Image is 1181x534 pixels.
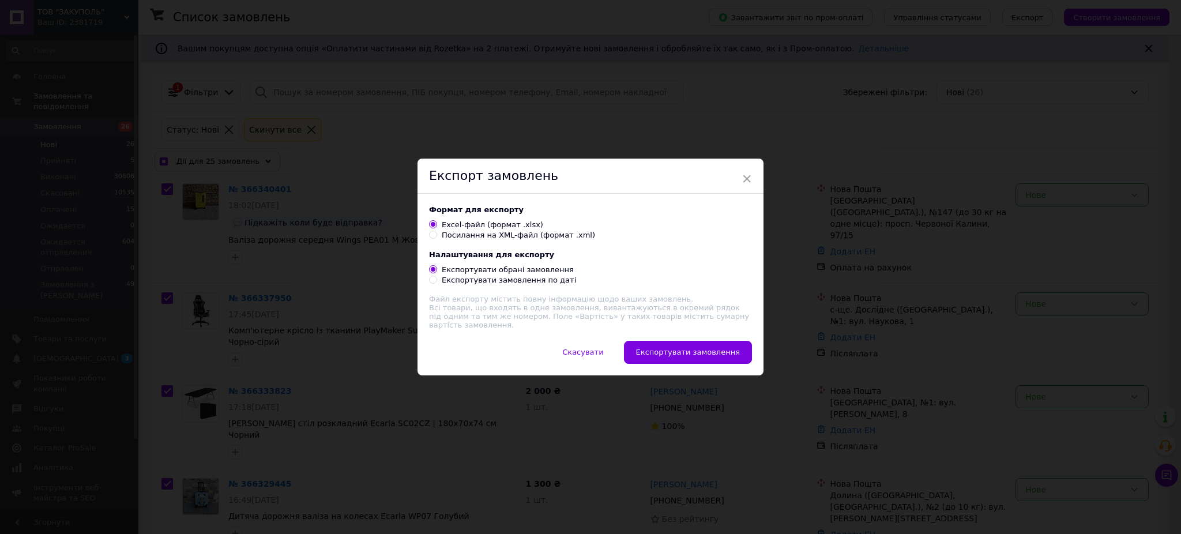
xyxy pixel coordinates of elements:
[429,250,752,259] div: Налаштування для експорту
[550,341,615,364] button: Скасувати
[442,275,576,285] div: Експортувати замовлення по даті
[442,265,574,275] div: Експортувати обрані замовлення
[442,230,595,240] div: Посилання на XML-файл (формат .xml)
[636,348,740,356] span: Експортувати замовлення
[562,348,603,356] span: Скасувати
[442,220,543,230] div: Excel-файл (формат .xlsx)
[418,159,763,194] div: Експорт замовлень
[429,205,752,214] div: Формат для експорту
[624,341,752,364] button: Експортувати замовлення
[429,295,752,303] div: Файл експорту містить повну інформацію щодо ваших замовлень.
[429,295,752,329] div: Всі товари, що входять в одне замовлення, вивантажуються в окремий рядок під одним та тим же номе...
[742,169,752,189] span: ×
